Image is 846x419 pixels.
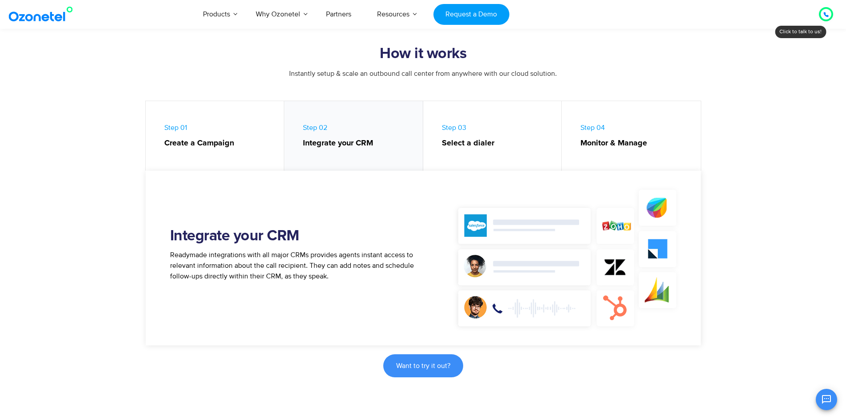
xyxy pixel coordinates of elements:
h2: Integrate your CRM [170,227,423,245]
strong: Monitor & Manage [580,137,692,149]
span: Step 03 [442,123,553,149]
a: Step 04Monitor & Manage [562,101,701,175]
button: Open chat [816,389,837,410]
span: Readymade integrations with all major CRMs provides agents instant access to relevant information... [170,251,414,281]
span: Step 04 [580,123,692,149]
span: Instantly setup & scale an outbound call center from anywhere with our cloud solution. [289,69,557,78]
strong: Select a dialer [442,137,553,149]
strong: Integrate your CRM [303,137,414,149]
a: Step 03Select a dialer [423,101,562,175]
a: Step 01Create a Campaign [146,101,285,175]
span: Step 01 [164,123,275,149]
strong: Create a Campaign [164,137,275,149]
h2: How it works [146,45,701,63]
span: Step 02 [303,123,414,149]
span: Want to try it out? [396,362,450,369]
img: Integrated your CRM [450,185,690,331]
a: Request a Demo [433,4,509,25]
a: Want to try it out? [383,354,463,377]
a: Step 02Integrate your CRM [284,101,423,175]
